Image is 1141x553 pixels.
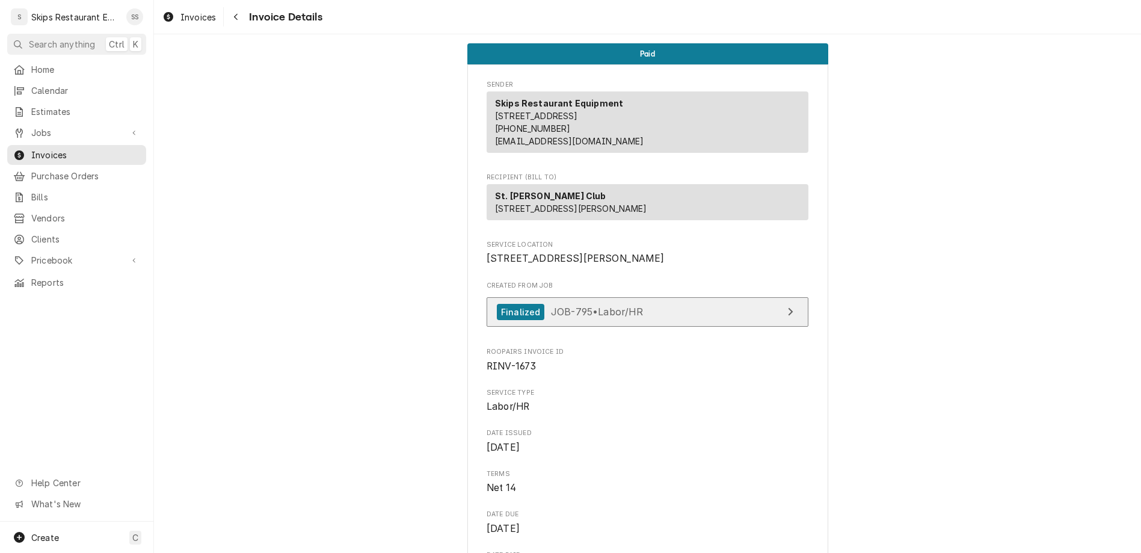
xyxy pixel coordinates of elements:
span: Home [31,63,140,76]
div: Roopairs Invoice ID [487,347,808,373]
a: Home [7,60,146,79]
a: Reports [7,273,146,292]
span: [DATE] [487,442,520,453]
a: Go to Jobs [7,123,146,143]
span: Calendar [31,84,140,97]
span: Created From Job [487,281,808,291]
span: Date Due [487,522,808,536]
span: Date Issued [487,440,808,455]
a: Go to Pricebook [7,250,146,270]
button: Search anythingCtrlK [7,34,146,55]
span: RINV-1673 [487,360,536,372]
span: Recipient (Bill To) [487,173,808,182]
span: Pricebook [31,254,122,267]
div: Service Location [487,240,808,266]
div: S [11,8,28,25]
span: Invoice Details [245,9,322,25]
span: Create [31,533,59,543]
span: Search anything [29,38,95,51]
span: Labor/HR [487,401,529,412]
strong: Skips Restaurant Equipment [495,98,623,108]
span: Vendors [31,212,140,224]
a: View Job [487,297,808,327]
div: Sender [487,91,808,158]
div: Recipient (Bill To) [487,184,808,220]
a: Purchase Orders [7,166,146,186]
div: Sender [487,91,808,153]
span: Invoices [31,149,140,161]
span: Purchase Orders [31,170,140,182]
span: Service Location [487,240,808,250]
a: Clients [7,229,146,249]
span: Service Type [487,388,808,398]
span: Terms [487,481,808,495]
a: Estimates [7,102,146,122]
strong: St. [PERSON_NAME] Club [495,191,606,201]
div: Service Type [487,388,808,414]
span: Roopairs Invoice ID [487,347,808,357]
span: Service Type [487,400,808,414]
span: K [133,38,138,51]
span: Date Issued [487,428,808,438]
span: Estimates [31,105,140,118]
span: Help Center [31,477,139,489]
a: [PHONE_NUMBER] [495,123,570,134]
span: Bills [31,191,140,203]
a: Invoices [158,7,221,27]
span: Reports [31,276,140,289]
button: Navigate back [226,7,245,26]
div: Status [467,43,828,64]
a: Go to Help Center [7,473,146,493]
span: C [132,531,138,544]
span: [STREET_ADDRESS][PERSON_NAME] [487,253,665,264]
a: Go to What's New [7,494,146,514]
span: Jobs [31,126,122,139]
div: SS [126,8,143,25]
a: Vendors [7,208,146,228]
span: Date Due [487,510,808,519]
div: Date Due [487,510,808,536]
div: Recipient (Bill To) [487,184,808,225]
span: What's New [31,498,139,510]
a: [EMAIL_ADDRESS][DOMAIN_NAME] [495,136,644,146]
span: Invoices [180,11,216,23]
a: Invoices [7,145,146,165]
div: Invoice Sender [487,80,808,158]
a: Bills [7,187,146,207]
div: Shan Skipper's Avatar [126,8,143,25]
div: Terms [487,469,808,495]
span: JOB-795 • Labor/HR [551,306,644,318]
span: Terms [487,469,808,479]
span: Paid [640,50,655,58]
div: Date Issued [487,428,808,454]
a: Calendar [7,81,146,100]
div: Created From Job [487,281,808,333]
span: Sender [487,80,808,90]
div: Finalized [497,304,544,320]
div: Skips Restaurant Equipment [31,11,120,23]
span: [DATE] [487,523,520,534]
div: Invoice Recipient [487,173,808,226]
span: Ctrl [109,38,125,51]
span: Service Location [487,252,808,266]
span: [STREET_ADDRESS][PERSON_NAME] [495,203,647,214]
span: Net 14 [487,482,516,493]
span: [STREET_ADDRESS] [495,111,578,121]
span: Clients [31,233,140,246]
span: Roopairs Invoice ID [487,359,808,374]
